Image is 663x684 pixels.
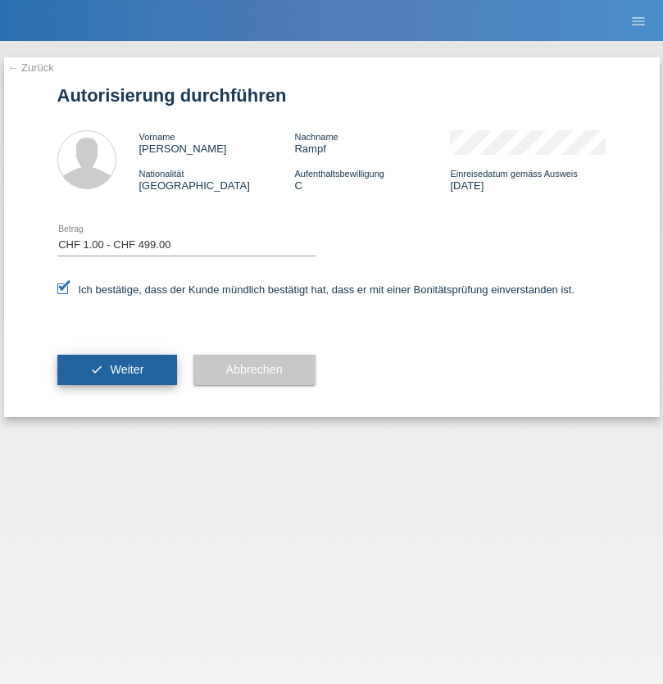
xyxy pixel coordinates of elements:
[294,130,450,155] div: Rampf
[110,363,143,376] span: Weiter
[450,167,606,192] div: [DATE]
[193,355,316,386] button: Abbrechen
[294,169,384,179] span: Aufenthaltsbewilligung
[139,167,295,192] div: [GEOGRAPHIC_DATA]
[57,355,177,386] button: check Weiter
[294,132,338,142] span: Nachname
[139,132,175,142] span: Vorname
[139,169,184,179] span: Nationalität
[294,167,450,192] div: C
[8,61,54,74] a: ← Zurück
[622,16,655,25] a: menu
[57,283,575,296] label: Ich bestätige, dass der Kunde mündlich bestätigt hat, dass er mit einer Bonitätsprüfung einversta...
[630,13,647,29] i: menu
[226,363,283,376] span: Abbrechen
[450,169,577,179] span: Einreisedatum gemäss Ausweis
[90,363,103,376] i: check
[57,85,606,106] h1: Autorisierung durchführen
[139,130,295,155] div: [PERSON_NAME]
